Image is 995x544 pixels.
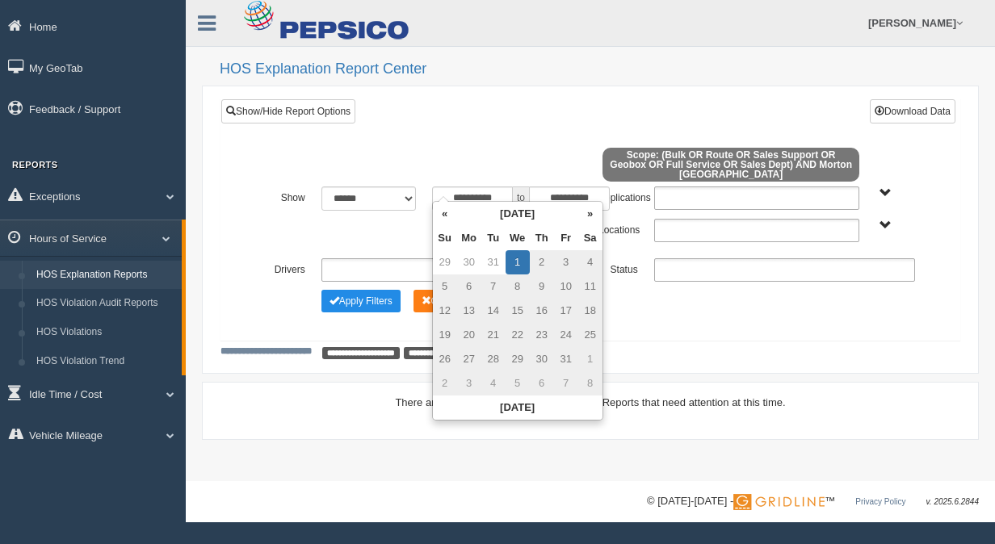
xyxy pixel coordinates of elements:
[506,347,530,371] td: 29
[433,226,457,250] th: Su
[530,371,554,395] td: 6
[590,219,646,238] label: Locations
[926,497,979,506] span: v. 2025.6.2844
[258,186,313,206] label: Show
[481,323,506,347] td: 21
[29,261,182,290] a: HOS Explanation Reports
[481,347,506,371] td: 28
[530,323,554,347] td: 23
[457,299,481,323] td: 13
[554,371,578,395] td: 7
[578,202,602,226] th: »
[321,290,401,312] button: Change Filter Options
[578,299,602,323] td: 18
[602,148,859,182] span: Scope: (Bulk OR Route OR Sales Support OR Geobox OR Full Service OR Sales Dept) AND Morton [GEOGR...
[578,323,602,347] td: 25
[590,186,646,206] label: Applications
[530,226,554,250] th: Th
[530,250,554,274] td: 2
[481,226,506,250] th: Tu
[578,226,602,250] th: Sa
[554,347,578,371] td: 31
[506,299,530,323] td: 15
[870,99,955,123] button: Download Data
[513,186,529,211] span: to
[481,274,506,299] td: 7
[433,395,602,420] th: [DATE]
[530,299,554,323] td: 16
[530,274,554,299] td: 9
[457,226,481,250] th: Mo
[221,99,355,123] a: Show/Hide Report Options
[855,497,905,506] a: Privacy Policy
[457,371,481,395] td: 3
[733,494,825,510] img: Gridline
[433,323,457,347] td: 19
[457,202,578,226] th: [DATE]
[433,274,457,299] td: 5
[554,250,578,274] td: 3
[433,371,457,395] td: 2
[220,61,979,77] h2: HOS Explanation Report Center
[590,258,646,278] label: Status
[506,323,530,347] td: 22
[481,250,506,274] td: 31
[433,347,457,371] td: 26
[578,274,602,299] td: 11
[433,250,457,274] td: 29
[220,395,960,410] div: There are no HOS Violations or Explanation Reports that need attention at this time.
[481,299,506,323] td: 14
[554,226,578,250] th: Fr
[29,289,182,318] a: HOS Violation Audit Reports
[29,318,182,347] a: HOS Violations
[457,347,481,371] td: 27
[457,274,481,299] td: 6
[554,323,578,347] td: 24
[506,274,530,299] td: 8
[554,274,578,299] td: 10
[433,299,457,323] td: 12
[578,250,602,274] td: 4
[506,226,530,250] th: We
[578,347,602,371] td: 1
[647,493,979,510] div: © [DATE]-[DATE] - ™
[530,347,554,371] td: 30
[414,290,492,312] button: Change Filter Options
[506,371,530,395] td: 5
[481,371,506,395] td: 4
[506,250,530,274] td: 1
[457,323,481,347] td: 20
[258,258,313,278] label: Drivers
[29,347,182,376] a: HOS Violation Trend
[433,202,457,226] th: «
[578,371,602,395] td: 8
[457,250,481,274] td: 30
[554,299,578,323] td: 17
